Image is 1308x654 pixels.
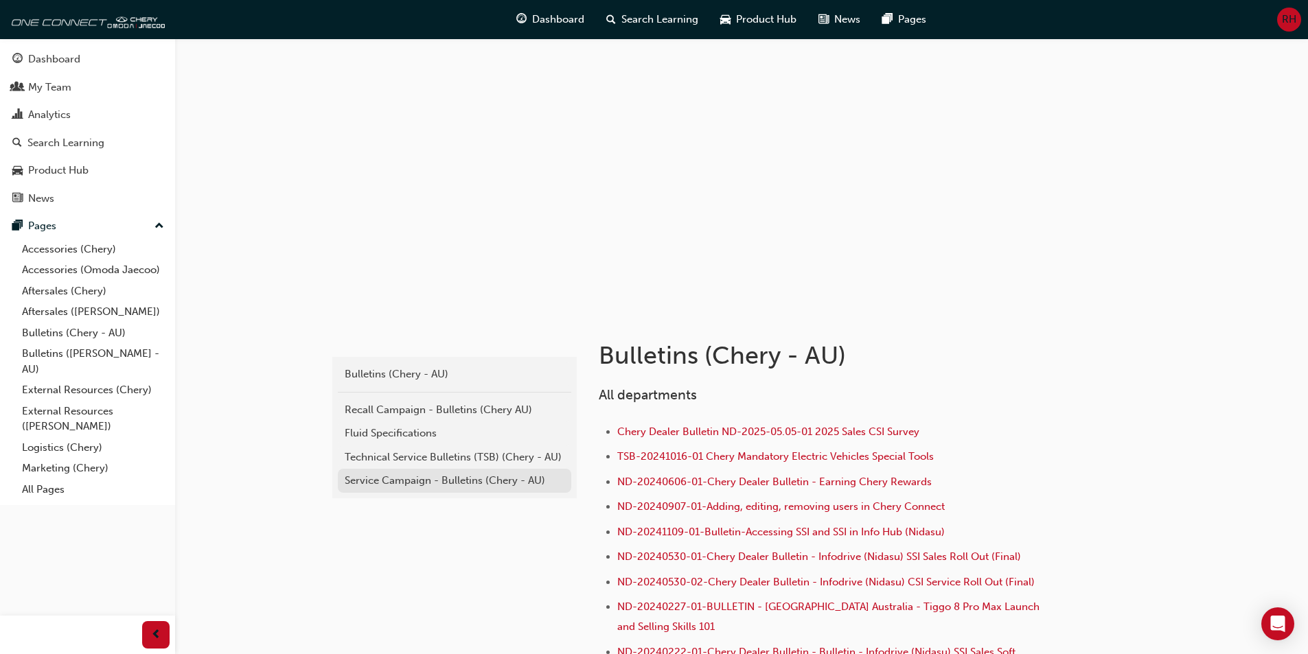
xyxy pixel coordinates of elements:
[338,421,571,445] a: Fluid Specifications
[617,600,1042,633] a: ND-20240227-01-BULLETIN - [GEOGRAPHIC_DATA] Australia - Tiggo 8 Pro Max Launch and Selling Skills...
[16,281,170,302] a: Aftersales (Chery)
[617,576,1035,588] a: ND-20240530-02-Chery Dealer Bulletin - Infodrive (Nidasu) CSI Service Roll Out (Final)
[617,450,934,463] a: TSB-20241016-01 Chery Mandatory Electric Vehicles Special Tools
[16,458,170,479] a: Marketing (Chery)
[12,193,23,205] span: news-icon
[345,366,564,382] div: Bulletins (Chery - AU)
[338,469,571,493] a: Service Campaign - Bulletins (Chery - AU)
[709,5,807,34] a: car-iconProduct Hub
[345,425,564,441] div: Fluid Specifications
[16,301,170,323] a: Aftersales ([PERSON_NAME])
[599,340,1049,371] h1: Bulletins (Chery - AU)
[5,186,170,211] a: News
[720,11,731,28] span: car-icon
[834,12,860,27] span: News
[28,107,71,123] div: Analytics
[345,402,564,418] div: Recall Campaign - Bulletins (Chery AU)
[898,12,926,27] span: Pages
[871,5,937,34] a: pages-iconPages
[28,163,89,178] div: Product Hub
[617,425,919,438] a: Chery Dealer Bulletin ND-2025-05.05-01 2025 Sales CSI Survey
[338,445,571,469] a: Technical Service Bulletins (TSB) (Chery - AU)
[5,213,170,239] button: Pages
[16,479,170,500] a: All Pages
[12,165,23,177] span: car-icon
[338,398,571,422] a: Recall Campaign - Bulletins (Chery AU)
[12,220,23,233] span: pages-icon
[807,5,871,34] a: news-iconNews
[617,500,945,513] a: ND-20240907-01-Adding, editing, removing users in Chery Connect
[28,80,71,95] div: My Team
[27,135,104,151] div: Search Learning
[5,47,170,72] a: Dashboard
[606,11,616,28] span: search-icon
[28,218,56,234] div: Pages
[16,379,170,401] a: External Resources (Chery)
[28,191,54,207] div: News
[5,75,170,100] a: My Team
[16,239,170,260] a: Accessories (Chery)
[12,137,22,150] span: search-icon
[345,449,564,465] div: Technical Service Bulletins (TSB) (Chery - AU)
[28,51,80,67] div: Dashboard
[12,82,23,94] span: people-icon
[532,12,584,27] span: Dashboard
[16,401,170,437] a: External Resources ([PERSON_NAME])
[345,473,564,489] div: Service Campaign - Bulletins (Chery - AU)
[516,11,527,28] span: guage-icon
[1261,607,1294,640] div: Open Intercom Messenger
[5,130,170,156] a: Search Learning
[5,44,170,213] button: DashboardMy TeamAnalyticsSearch LearningProduct HubNews
[16,259,170,281] a: Accessories (Omoda Jaecoo)
[1277,8,1301,32] button: RH
[617,476,932,488] a: ND-20240606-01-Chery Dealer Bulletin - Earning Chery Rewards
[736,12,796,27] span: Product Hub
[16,323,170,344] a: Bulletins (Chery - AU)
[12,109,23,121] span: chart-icon
[16,437,170,458] a: Logistics (Chery)
[154,218,164,235] span: up-icon
[818,11,829,28] span: news-icon
[12,54,23,66] span: guage-icon
[617,550,1021,563] a: ND-20240530-01-Chery Dealer Bulletin - Infodrive (Nidasu) SSI Sales Roll Out (Final)
[5,102,170,128] a: Analytics
[595,5,709,34] a: search-iconSearch Learning
[617,526,945,538] a: ND-20241109-01-Bulletin-Accessing SSI and SSI in Info Hub (Nidasu)
[7,5,165,33] img: oneconnect
[1282,12,1296,27] span: RH
[621,12,698,27] span: Search Learning
[5,158,170,183] a: Product Hub
[599,387,697,403] span: All departments
[338,362,571,386] a: Bulletins (Chery - AU)
[882,11,893,28] span: pages-icon
[16,343,170,379] a: Bulletins ([PERSON_NAME] - AU)
[505,5,595,34] a: guage-iconDashboard
[151,627,161,644] span: prev-icon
